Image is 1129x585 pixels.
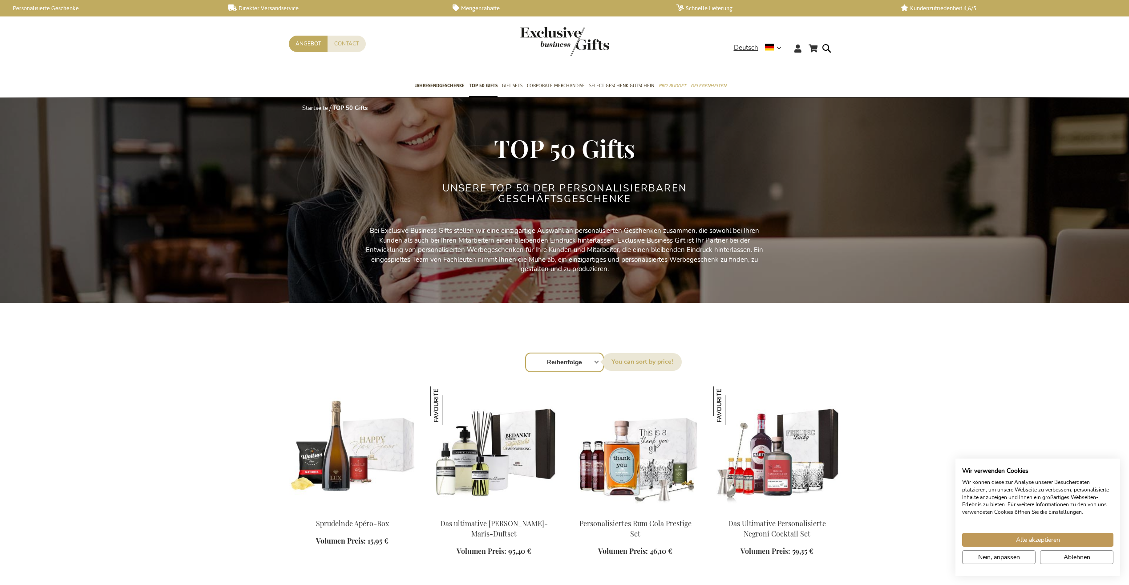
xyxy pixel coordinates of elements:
[741,546,813,557] a: Volumen Preis: 59,35 €
[430,386,558,511] img: The Ultimate Marie-Stella-Maris Fragrance Set
[453,4,662,12] a: Mengenrabatte
[333,104,368,112] strong: TOP 50 Gifts
[289,508,416,516] a: Sparkling Apero Box
[494,131,635,164] span: TOP 50 Gifts
[713,386,841,511] img: The Ultimate Personalized Negroni Cocktail Set
[527,81,585,90] span: Corporate Merchandise
[1016,535,1060,544] span: Alle akzeptieren
[469,81,498,90] span: TOP 50 Gifts
[289,386,416,511] img: Sparkling Apero Box
[691,81,726,90] span: Gelegenheiten
[713,508,841,516] a: The Ultimate Personalized Negroni Cocktail Set Das Ultimative Personalisierte Negroni Cocktail Set
[713,386,752,425] img: Das Ultimative Personalisierte Negroni Cocktail Set
[368,536,388,545] span: 15,95 €
[430,386,469,425] img: Das ultimative Marie-Stella-Maris-Duftset
[440,519,548,538] a: Das ultimative [PERSON_NAME]-Maris-Duftset
[316,519,389,528] a: Sprudelnde Apéro-Box
[962,467,1113,475] h2: Wir verwenden Cookies
[572,508,699,516] a: Personalised Rum Cola Prestige Set
[598,546,672,557] a: Volumen Preis: 46,10 €
[398,183,732,204] h2: Unsere TOP 50 der personalisierbaren Geschäftsgeschenke
[572,386,699,511] img: Personalised Rum Cola Prestige Set
[962,533,1113,547] button: Akzeptieren Sie alle cookies
[579,519,692,538] a: Personalisiertes Rum Cola Prestige Set
[962,479,1113,516] p: Wir können diese zur Analyse unserer Besucherdaten platzieren, um unsere Webseite zu verbessern, ...
[502,81,522,90] span: Gift Sets
[589,81,654,90] span: Select Geschenk Gutschein
[328,36,366,52] a: Contact
[430,508,558,516] a: The Ultimate Marie-Stella-Maris Fragrance Set Das ultimative Marie-Stella-Maris-Duftset
[1064,552,1090,562] span: Ablehnen
[962,550,1036,564] button: cookie Einstellungen anpassen
[364,226,765,274] p: Bei Exclusive Business Gifts stellen wir eine einzigartige Auswahl an personalisierten Geschenken...
[316,536,366,545] span: Volumen Preis:
[520,27,609,56] img: Exclusive Business gifts logo
[316,536,388,546] a: Volumen Preis: 15,95 €
[289,36,328,52] a: Angebot
[520,27,565,56] a: store logo
[598,546,648,556] span: Volumen Preis:
[901,4,1110,12] a: Kundenzufriedenheit 4,6/5
[603,353,682,371] label: Sortieren nach
[457,546,531,557] a: Volumen Preis: 95,40 €
[978,552,1020,562] span: Nein, anpassen
[734,43,758,53] span: Deutsch
[728,519,826,538] a: Das Ultimative Personalisierte Negroni Cocktail Set
[734,43,787,53] div: Deutsch
[792,546,813,556] span: 59,35 €
[659,81,686,90] span: Pro Budget
[1040,550,1113,564] button: Alle verweigern cookies
[415,81,465,90] span: Jahresendgeschenke
[457,546,506,556] span: Volumen Preis:
[741,546,790,556] span: Volumen Preis:
[508,546,531,556] span: 95,40 €
[676,4,886,12] a: Schnelle Lieferung
[650,546,672,556] span: 46,10 €
[228,4,438,12] a: Direkter Versandservice
[302,104,328,112] a: Startseite
[4,4,214,12] a: Personalisierte Geschenke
